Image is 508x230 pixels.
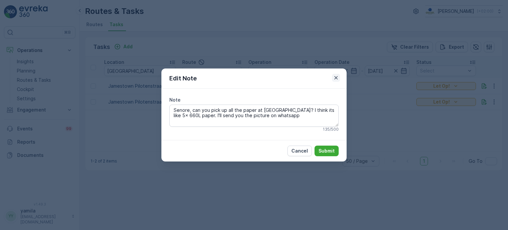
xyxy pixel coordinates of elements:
p: Cancel [291,148,308,154]
p: Submit [318,148,335,154]
textarea: Senore, can you pick up all the paper at [GEOGRAPHIC_DATA]? I think its like 5x 660L paper. I'll ... [169,105,339,126]
p: 135 / 500 [323,127,339,132]
button: Submit [315,146,339,156]
label: Note [169,97,181,103]
button: Cancel [287,146,312,156]
p: Edit Note [169,74,197,83]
